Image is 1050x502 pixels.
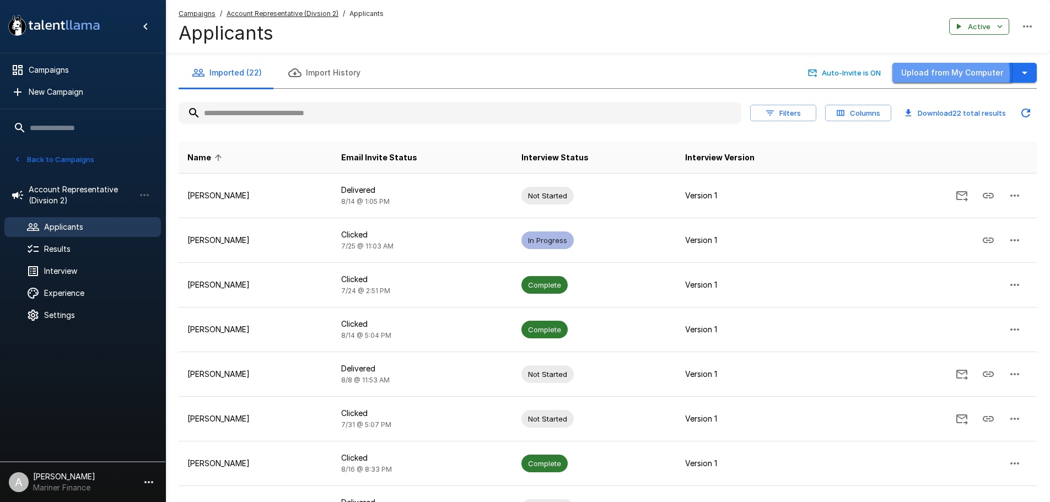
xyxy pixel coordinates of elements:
span: 7/24 @ 2:51 PM [341,287,390,295]
p: [PERSON_NAME] [187,190,324,201]
span: 8/16 @ 8:33 PM [341,465,392,473]
span: Not Started [521,191,574,201]
p: Clicked [341,452,504,463]
span: Complete [521,280,568,290]
p: [PERSON_NAME] [187,458,324,469]
p: Version 1 [685,458,835,469]
span: Send Invitation [949,369,975,378]
span: Copy Interview Link [975,190,1001,199]
p: Version 1 [685,369,835,380]
p: [PERSON_NAME] [187,369,324,380]
button: Download22 total results [900,105,1010,122]
p: Version 1 [685,324,835,335]
p: Delivered [341,363,504,374]
span: 7/25 @ 11:03 AM [341,242,394,250]
span: Complete [521,325,568,335]
u: Account Representative (Divsion 2) [227,9,338,18]
h4: Applicants [179,21,384,45]
p: Clicked [341,319,504,330]
span: Not Started [521,414,574,424]
span: Name [187,151,225,164]
p: Version 1 [685,413,835,424]
p: [PERSON_NAME] [187,235,324,246]
span: / [343,8,345,19]
span: Copy Interview Link [975,235,1001,244]
span: Interview Version [685,151,755,164]
span: Email Invite Status [341,151,417,164]
span: Copy Interview Link [975,369,1001,378]
p: [PERSON_NAME] [187,279,324,290]
span: Send Invitation [949,190,975,199]
span: 8/14 @ 1:05 PM [341,197,390,206]
span: Copy Interview Link [975,413,1001,423]
span: Interview Status [521,151,589,164]
span: 8/8 @ 11:53 AM [341,376,390,384]
p: Version 1 [685,190,835,201]
p: Version 1 [685,235,835,246]
p: Clicked [341,274,504,285]
button: Auto-Invite is ON [806,64,884,82]
button: Updated Today - 2:55 PM [1015,102,1037,124]
p: Clicked [341,408,504,419]
p: Delivered [341,185,504,196]
span: Complete [521,458,568,469]
p: Clicked [341,229,504,240]
button: Imported (22) [179,57,275,88]
p: [PERSON_NAME] [187,413,324,424]
span: / [220,8,222,19]
button: Import History [275,57,374,88]
span: Applicants [349,8,384,19]
p: Version 1 [685,279,835,290]
button: Active [949,18,1009,35]
span: 8/14 @ 5:04 PM [341,331,391,339]
u: Campaigns [179,9,216,18]
button: Columns [825,105,891,122]
span: 7/31 @ 5:07 PM [341,420,391,429]
button: Filters [750,105,816,122]
span: Send Invitation [949,413,975,423]
p: [PERSON_NAME] [187,324,324,335]
span: In Progress [521,235,574,246]
span: Not Started [521,369,574,380]
button: Upload from My Computer [892,63,1013,83]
